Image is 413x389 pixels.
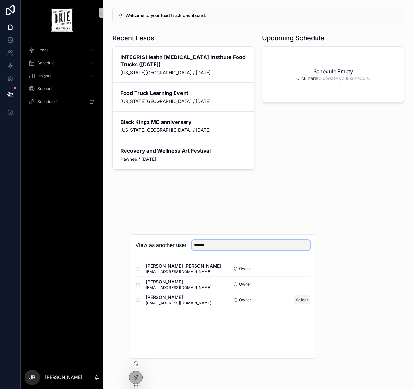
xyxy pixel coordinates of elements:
[25,57,99,69] a: Schedule
[51,8,73,32] img: App logo
[37,47,48,53] span: Leads
[136,241,186,249] h2: View as another user
[146,294,211,301] span: [PERSON_NAME]
[37,86,52,91] span: Support
[126,13,398,18] h5: Welcome to your food truck dashboard.
[29,374,35,381] span: JB
[239,266,251,271] span: Owner
[262,34,324,43] h1: Upcoming Schedule
[120,156,246,162] span: Pawnee / [DATE]
[37,60,55,66] span: Schedule
[120,98,246,105] span: [US_STATE][GEOGRAPHIC_DATA] / [DATE]
[25,70,99,82] a: Insights
[296,75,370,82] span: to update your schedule.
[294,295,310,304] button: Select
[25,96,99,107] a: Schedule 2
[146,285,211,290] span: [EMAIL_ADDRESS][DOMAIN_NAME]
[37,73,51,78] span: Insights
[146,263,221,269] span: [PERSON_NAME] [PERSON_NAME]
[120,147,246,154] h2: Recovery and Wellness Art Festival
[113,47,254,82] a: INTEGRIS Health [MEDICAL_DATA] Institute Food Trucks ([DATE])[US_STATE][GEOGRAPHIC_DATA] / [DATE]
[120,118,246,126] h2: Black Kingz MC anniversary
[113,111,254,140] a: Black Kingz MC anniversary[US_STATE][GEOGRAPHIC_DATA] / [DATE]
[45,374,82,381] p: [PERSON_NAME]
[21,40,103,116] div: scrollable content
[146,279,211,285] span: [PERSON_NAME]
[113,140,254,169] a: Recovery and Wellness Art FestivalPawnee / [DATE]
[37,99,58,104] span: Schedule 2
[120,69,246,76] span: [US_STATE][GEOGRAPHIC_DATA] / [DATE]
[146,269,221,274] span: [EMAIL_ADDRESS][DOMAIN_NAME]
[120,89,246,97] h2: Food Truck Learning Event
[146,301,211,306] span: [EMAIL_ADDRESS][DOMAIN_NAME]
[120,54,246,68] h2: INTEGRIS Health [MEDICAL_DATA] Institute Food Trucks ([DATE])
[25,83,99,95] a: Support
[25,44,99,56] a: Leads
[120,127,246,133] span: [US_STATE][GEOGRAPHIC_DATA] / [DATE]
[296,76,317,81] a: Click here
[313,67,353,75] h2: Schedule Empty
[113,82,254,111] a: Food Truck Learning Event[US_STATE][GEOGRAPHIC_DATA] / [DATE]
[239,282,251,287] span: Owner
[239,297,251,302] span: Owner
[112,34,154,43] h1: Recent Leads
